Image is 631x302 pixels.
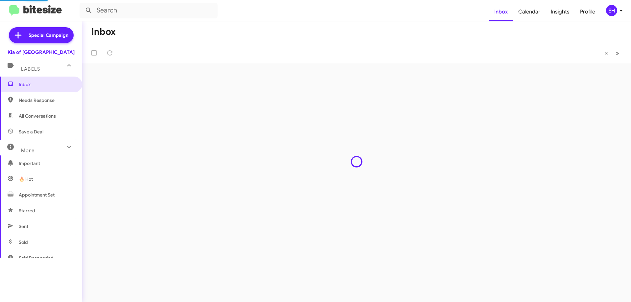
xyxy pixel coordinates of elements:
a: Profile [575,2,600,21]
h1: Inbox [91,27,116,37]
span: Sent [19,223,28,230]
a: Inbox [489,2,513,21]
nav: Page navigation example [601,46,623,60]
a: Insights [546,2,575,21]
button: Previous [600,46,612,60]
span: Starred [19,207,35,214]
button: Next [612,46,623,60]
a: Special Campaign [9,27,74,43]
span: More [21,148,35,153]
span: Needs Response [19,97,75,104]
span: Special Campaign [29,32,68,38]
span: Important [19,160,75,167]
span: Sold Responded [19,255,54,261]
div: EH [606,5,617,16]
span: Save a Deal [19,128,43,135]
a: Calendar [513,2,546,21]
span: » [616,49,619,57]
span: Appointment Set [19,192,55,198]
span: 🔥 Hot [19,176,33,182]
span: Sold [19,239,28,245]
input: Search [80,3,218,18]
span: Labels [21,66,40,72]
span: Inbox [19,81,75,88]
div: Kia of [GEOGRAPHIC_DATA] [8,49,75,56]
span: All Conversations [19,113,56,119]
button: EH [600,5,624,16]
span: « [604,49,608,57]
